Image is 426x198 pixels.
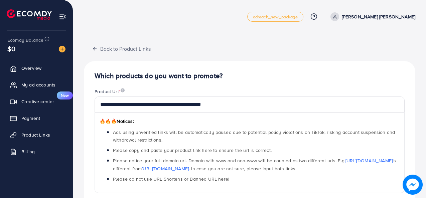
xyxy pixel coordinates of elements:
span: Please copy and paste your product link here to ensure the url is correct. [113,147,272,154]
a: [URL][DOMAIN_NAME] [142,165,189,172]
h4: Which products do you want to promote? [95,72,405,80]
a: Overview [5,61,68,75]
img: logo [7,9,52,20]
span: Overview [21,65,41,71]
a: Creative centerNew [5,95,68,108]
a: My ad accounts [5,78,68,91]
span: Billing [21,148,35,155]
img: image [403,175,423,195]
span: Please do not use URL Shortens or Banned URL here! [113,176,229,182]
span: New [57,91,73,100]
a: Billing [5,145,68,158]
span: Ecomdy Balance [7,37,43,43]
a: Payment [5,112,68,125]
img: menu [59,13,66,20]
span: Notices: [100,118,134,125]
span: Payment [21,115,40,122]
p: [PERSON_NAME] [PERSON_NAME] [342,13,415,21]
img: image [121,88,125,92]
span: adreach_new_package [253,15,298,19]
a: [PERSON_NAME] [PERSON_NAME] [328,12,415,21]
span: Creative center [21,98,54,105]
span: 🔥🔥🔥 [100,118,117,125]
a: adreach_new_package [247,12,303,22]
span: $0 [7,44,15,53]
button: Back to Product Links [84,41,159,56]
span: Ads using unverified links will be automatically paused due to potential policy violations on Tik... [113,129,395,143]
span: Product Links [21,132,50,138]
img: image [59,46,65,52]
span: Please notice your full domain url. Domain with www and non-www will be counted as two different ... [113,157,396,172]
a: [URL][DOMAIN_NAME] [345,157,393,164]
span: My ad accounts [21,81,55,88]
a: Product Links [5,128,68,142]
label: Product Url [95,88,125,95]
